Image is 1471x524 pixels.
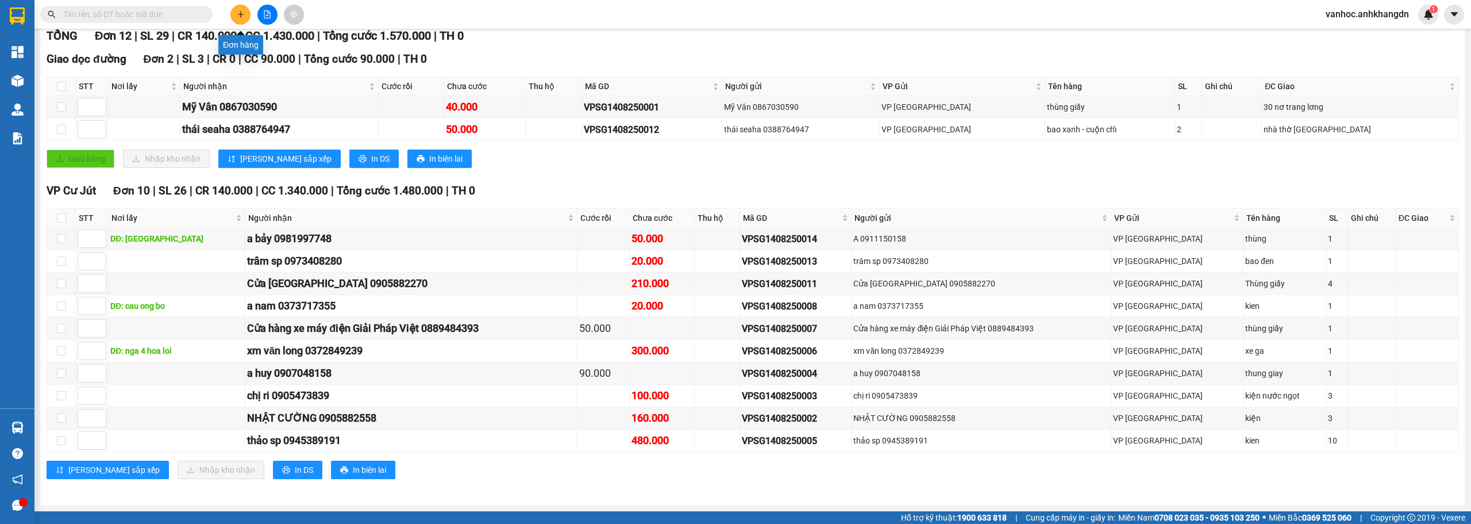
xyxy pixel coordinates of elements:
[1423,9,1434,20] img: icon-new-feature
[740,430,852,452] td: VPSG1408250005
[429,152,463,165] span: In biên lai
[1399,212,1447,224] span: ĐC Giao
[237,10,245,18] span: plus
[256,184,259,197] span: |
[577,209,630,228] th: Cước rồi
[331,184,334,197] span: |
[1245,255,1324,267] div: bao đen
[110,345,243,357] div: DĐ: nga 4 hoa loi
[1245,300,1324,312] div: kien
[95,29,132,43] span: Đơn 12
[446,184,449,197] span: |
[1113,322,1241,335] div: VP [GEOGRAPHIC_DATA]
[1328,412,1346,424] div: 3
[1245,389,1324,402] div: kiện nước ngọt
[1444,5,1464,25] button: caret-down
[247,388,575,404] div: chị ri 0905473839
[579,365,628,381] div: 90.000
[76,77,109,96] th: STT
[323,29,431,43] span: Tổng cước 1.570.000
[881,123,1043,136] div: VP [GEOGRAPHIC_DATA]
[1328,345,1346,357] div: 1
[240,29,242,43] span: |
[695,209,740,228] th: Thu hộ
[134,29,137,43] span: |
[631,298,692,314] div: 20.000
[47,150,114,168] button: uploadGiao hàng
[1113,412,1241,424] div: VP [GEOGRAPHIC_DATA]
[247,276,575,292] div: Cửa [GEOGRAPHIC_DATA] 0905882270
[631,388,692,404] div: 100.000
[182,99,376,115] div: Mỹ Vân 0867030590
[123,150,210,168] button: downloadNhập kho nhận
[213,52,236,66] span: CR 0
[1265,80,1447,93] span: ĐC Giao
[218,150,341,168] button: sort-ascending[PERSON_NAME] sắp xếp
[853,345,1109,357] div: xm văn long 0372849239
[1328,300,1346,312] div: 1
[228,155,236,164] span: sort-ascending
[1328,322,1346,335] div: 1
[1111,340,1243,362] td: VP Sài Gòn
[207,52,210,66] span: |
[579,320,628,336] div: 50.000
[1111,385,1243,407] td: VP Sài Gòn
[881,101,1043,113] div: VP [GEOGRAPHIC_DATA]
[444,77,525,96] th: Chưa cước
[1047,101,1173,113] div: thùng giấy
[631,276,692,292] div: 210.000
[176,52,179,66] span: |
[245,29,314,43] span: CC 1.430.000
[247,231,575,247] div: a bảy 0981997748
[47,29,78,43] span: TỔNG
[853,300,1109,312] div: a nam 0373717355
[240,152,332,165] span: [PERSON_NAME] sắp xếp
[140,29,169,43] span: SL 29
[1113,345,1241,357] div: VP [GEOGRAPHIC_DATA]
[244,52,295,66] span: CC 90.000
[178,461,264,479] button: downloadNhập kho nhận
[11,422,24,434] img: warehouse-icon
[957,513,1007,522] strong: 1900 633 818
[526,77,583,96] th: Thu hộ
[1015,511,1017,524] span: |
[1328,367,1346,380] div: 1
[1114,212,1231,224] span: VP Gửi
[1154,513,1260,522] strong: 0708 023 035 - 0935 103 250
[585,80,710,93] span: Mã GD
[182,52,204,66] span: SL 3
[724,123,877,136] div: thái seaha 0388764947
[742,411,849,426] div: VPSG1408250002
[742,389,849,403] div: VPSG1408250003
[247,343,575,359] div: xm văn long 0372849239
[740,340,852,362] td: VPSG1408250006
[407,150,472,168] button: printerIn biên lai
[452,184,475,197] span: TH 0
[261,184,328,197] span: CC 1.340.000
[273,461,322,479] button: printerIn DS
[257,5,278,25] button: file-add
[144,52,174,66] span: Đơn 2
[725,80,868,93] span: Người gửi
[76,209,109,228] th: STT
[434,29,437,43] span: |
[740,250,852,273] td: VPSG1408250013
[742,322,849,336] div: VPSG1408250007
[47,184,96,197] span: VP Cư Jút
[901,511,1007,524] span: Hỗ trợ kỹ thuật:
[290,10,298,18] span: aim
[1045,77,1175,96] th: Tên hàng
[63,8,199,21] input: Tìm tên, số ĐT hoặc mã đơn
[298,52,301,66] span: |
[1113,367,1241,380] div: VP [GEOGRAPHIC_DATA]
[740,273,852,295] td: VPSG1408250011
[263,10,271,18] span: file-add
[584,100,720,114] div: VPSG1408250001
[417,155,425,164] span: printer
[853,277,1109,290] div: Cửa [GEOGRAPHIC_DATA] 0905882270
[353,464,386,476] span: In biên lai
[1026,511,1115,524] span: Cung cấp máy in - giấy in:
[1111,250,1243,273] td: VP Sài Gòn
[247,320,575,336] div: Cửa hàng xe máy điện Giải Pháp Việt 0889484393
[190,184,192,197] span: |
